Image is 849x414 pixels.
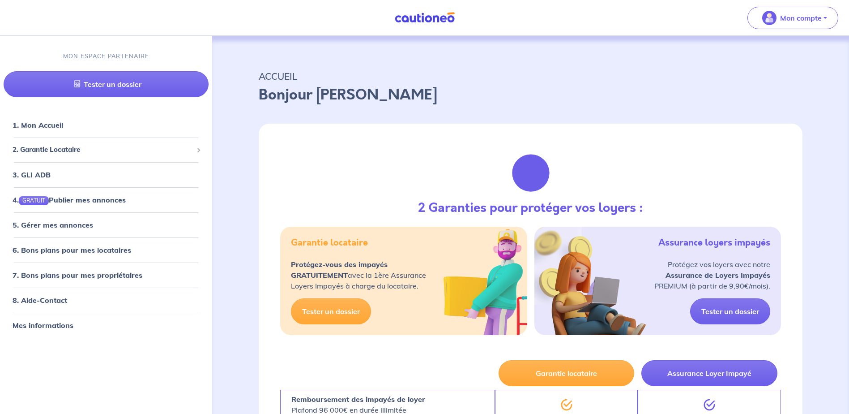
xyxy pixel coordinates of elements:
[391,12,458,23] img: Cautioneo
[4,166,209,184] div: 3. GLI ADB
[259,84,802,106] p: Bonjour [PERSON_NAME]
[4,142,209,159] div: 2. Garantie Locataire
[4,116,209,134] div: 1. Mon Accueil
[641,360,777,386] button: Assurance Loyer Impayé
[13,296,67,305] a: 8. Aide-Contact
[13,145,193,155] span: 2. Garantie Locataire
[13,271,142,280] a: 7. Bons plans pour mes propriétaires
[690,298,770,324] a: Tester un dossier
[4,316,209,334] div: Mes informations
[291,260,388,280] strong: Protégez-vous des impayés GRATUITEMENT
[4,216,209,234] div: 5. Gérer mes annonces
[291,237,368,248] h5: Garantie locataire
[4,266,209,284] div: 7. Bons plans pour mes propriétaires
[13,321,73,330] a: Mes informations
[13,121,63,130] a: 1. Mon Accueil
[259,68,802,84] p: ACCUEIL
[291,298,371,324] a: Tester un dossier
[4,72,209,98] a: Tester un dossier
[291,259,426,291] p: avec la 1ère Assurance Loyers Impayés à charge du locataire.
[762,11,776,25] img: illu_account_valid_menu.svg
[63,52,149,60] p: MON ESPACE PARTENAIRE
[666,271,770,280] strong: Assurance de Loyers Impayés
[13,220,93,229] a: 5. Gérer mes annonces
[747,7,838,29] button: illu_account_valid_menu.svgMon compte
[780,13,822,23] p: Mon compte
[418,201,643,216] h3: 2 Garanties pour protéger vos loyers :
[13,170,51,179] a: 3. GLI ADB
[499,360,635,386] button: Garantie locataire
[507,149,555,197] img: justif-loupe
[291,395,425,404] strong: Remboursement des impayés de loyer
[13,246,131,254] a: 6. Bons plans pour mes locataires
[4,191,209,209] div: 4.GRATUITPublier mes annonces
[654,259,770,291] p: Protégez vos loyers avec notre PREMIUM (à partir de 9,90€/mois).
[658,237,770,248] h5: Assurance loyers impayés
[13,195,126,204] a: 4.GRATUITPublier mes annonces
[4,241,209,259] div: 6. Bons plans pour mes locataires
[4,291,209,309] div: 8. Aide-Contact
